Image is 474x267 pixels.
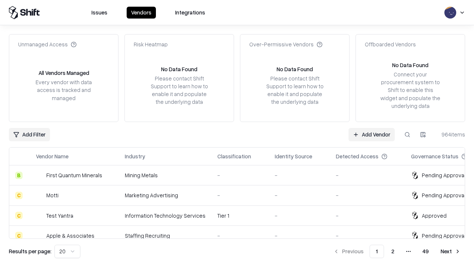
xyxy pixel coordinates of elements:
button: Add Filter [9,128,50,141]
div: Marketing Advertising [125,191,206,199]
div: Approved [422,212,447,220]
img: First Quantum Minerals [36,172,43,179]
div: - [336,232,399,240]
div: 964 items [435,131,465,138]
div: - [275,171,324,179]
div: First Quantum Minerals [46,171,102,179]
div: Tier 1 [217,212,263,220]
div: No Data Found [277,65,313,73]
div: Classification [217,152,251,160]
div: C [15,212,23,219]
div: Pending Approval [422,171,465,179]
img: Motti [36,192,43,199]
div: No Data Found [392,61,428,69]
div: Risk Heatmap [134,40,168,48]
div: Pending Approval [422,232,465,240]
div: - [217,232,263,240]
div: Mining Metals [125,171,206,179]
div: Detected Access [336,152,378,160]
div: - [336,191,399,199]
div: Unmanaged Access [18,40,77,48]
div: Identity Source [275,152,312,160]
div: - [217,191,263,199]
div: - [275,212,324,220]
button: 1 [370,245,384,258]
img: Apple & Associates [36,232,43,239]
div: No Data Found [161,65,197,73]
div: - [275,191,324,199]
div: B [15,172,23,179]
div: Governance Status [411,152,458,160]
button: 2 [385,245,400,258]
div: - [217,171,263,179]
div: - [275,232,324,240]
div: Connect your procurement system to Shift to enable this widget and populate the underlying data [380,70,441,110]
div: - [336,212,399,220]
button: Vendors [127,7,156,19]
div: Information Technology Services [125,212,206,220]
button: Integrations [171,7,210,19]
div: Over-Permissive Vendors [249,40,323,48]
div: Pending Approval [422,191,465,199]
nav: pagination [329,245,465,258]
div: Vendor Name [36,152,69,160]
div: Every vendor with data access is tracked and managed [33,78,94,102]
div: Industry [125,152,145,160]
div: All Vendors Managed [39,69,89,77]
button: Issues [87,7,112,19]
div: Test Yantra [46,212,73,220]
div: Please contact Shift Support to learn how to enable it and populate the underlying data [264,75,326,106]
div: Please contact Shift Support to learn how to enable it and populate the underlying data [148,75,210,106]
div: Offboarded Vendors [365,40,416,48]
a: Add Vendor [348,128,395,141]
img: Test Yantra [36,212,43,219]
div: C [15,232,23,239]
div: Staffing Recruiting [125,232,206,240]
div: C [15,192,23,199]
p: Results per page: [9,247,51,255]
div: Motti [46,191,59,199]
div: - [336,171,399,179]
div: Apple & Associates [46,232,94,240]
button: Next [436,245,465,258]
button: 49 [417,245,435,258]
